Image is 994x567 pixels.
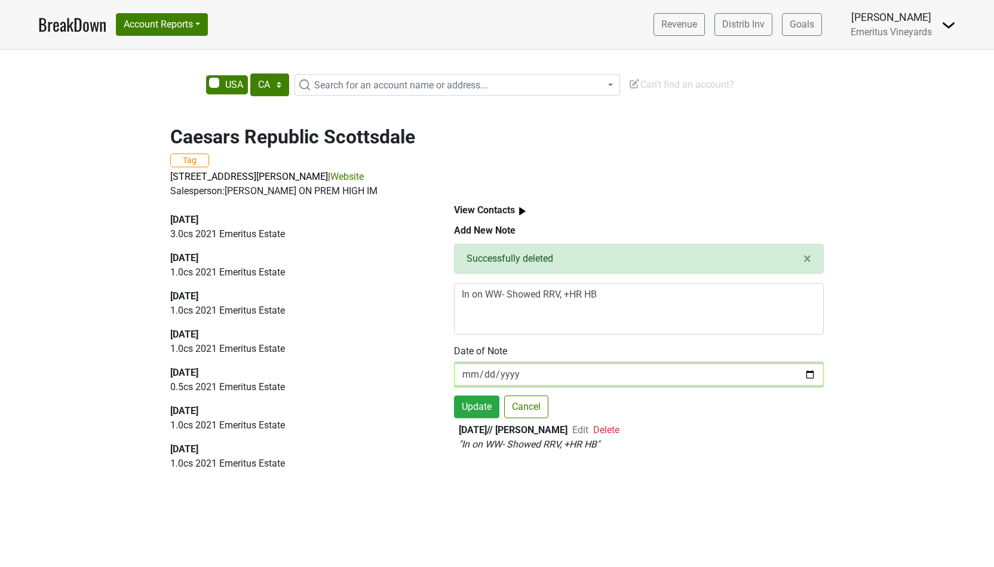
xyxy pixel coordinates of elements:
[170,327,427,342] div: [DATE]
[170,251,427,265] div: [DATE]
[654,13,705,36] a: Revenue
[628,79,734,90] span: Can't find an account?
[170,289,427,304] div: [DATE]
[572,424,588,436] span: Edit
[170,404,427,418] div: [DATE]
[170,227,427,241] p: 3.0 cs 2021 Emeritus Estate
[170,154,209,167] button: Tag
[170,170,824,184] p: |
[314,79,487,91] span: Search for an account name or address...
[454,396,499,418] button: Update
[941,18,956,32] img: Dropdown Menu
[714,13,772,36] a: Distrib Inv
[803,250,811,267] span: ×
[593,424,619,436] span: Delete
[170,304,427,318] p: 1.0 cs 2021 Emeritus Estate
[851,26,932,38] span: Emeritus Vineyards
[170,456,427,471] p: 1.0 cs 2021 Emeritus Estate
[38,12,106,37] a: BreakDown
[170,265,427,280] p: 1.0 cs 2021 Emeritus Estate
[454,204,515,216] b: View Contacts
[170,184,824,198] div: Salesperson: [PERSON_NAME] ON PREM HIGH IM
[515,204,530,219] img: arrow_right.svg
[170,366,427,380] div: [DATE]
[170,213,427,227] div: [DATE]
[782,13,822,36] a: Goals
[170,442,427,456] div: [DATE]
[170,125,824,148] h2: Caesars Republic Scottsdale
[504,396,548,418] button: Cancel
[454,344,507,358] label: Date of Note
[454,244,824,274] div: Successfully deleted
[851,10,932,25] div: [PERSON_NAME]
[459,424,567,436] b: [DATE] // [PERSON_NAME]
[330,171,364,182] a: Website
[116,13,208,36] button: Account Reports
[454,283,824,335] textarea: In on WW- Showed RRV, +HR HB
[454,225,516,236] b: Add New Note
[170,418,427,433] p: 1.0 cs 2021 Emeritus Estate
[170,171,328,182] a: [STREET_ADDRESS][PERSON_NAME]
[459,439,600,450] em: " In on WW- Showed RRV, +HR HB "
[170,380,427,394] p: 0.5 cs 2021 Emeritus Estate
[628,78,640,90] img: Edit
[170,342,427,356] p: 1.0 cs 2021 Emeritus Estate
